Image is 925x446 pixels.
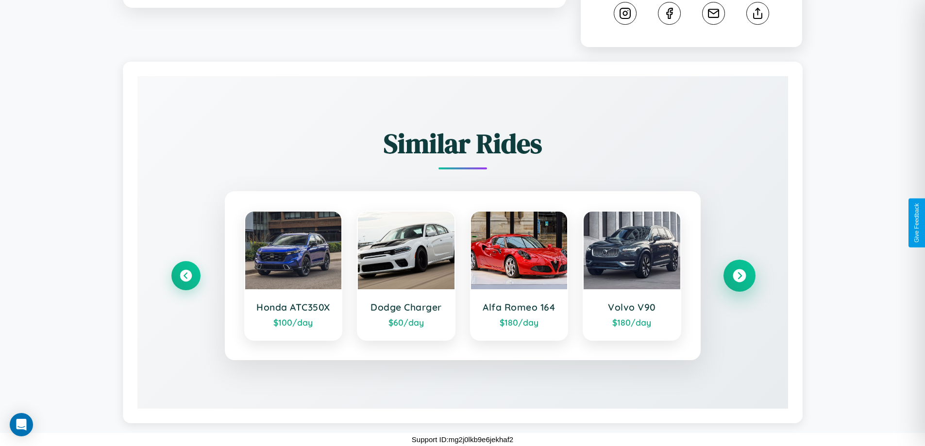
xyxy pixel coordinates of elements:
[913,203,920,243] div: Give Feedback
[244,211,343,341] a: Honda ATC350X$100/day
[171,125,754,162] h2: Similar Rides
[255,301,332,313] h3: Honda ATC350X
[583,211,681,341] a: Volvo V90$180/day
[368,317,445,328] div: $ 60 /day
[357,211,455,341] a: Dodge Charger$60/day
[593,301,671,313] h3: Volvo V90
[481,301,558,313] h3: Alfa Romeo 164
[593,317,671,328] div: $ 180 /day
[412,433,513,446] p: Support ID: mg2j0lkb9e6jekhaf2
[10,413,33,436] div: Open Intercom Messenger
[481,317,558,328] div: $ 180 /day
[255,317,332,328] div: $ 100 /day
[368,301,445,313] h3: Dodge Charger
[470,211,569,341] a: Alfa Romeo 164$180/day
